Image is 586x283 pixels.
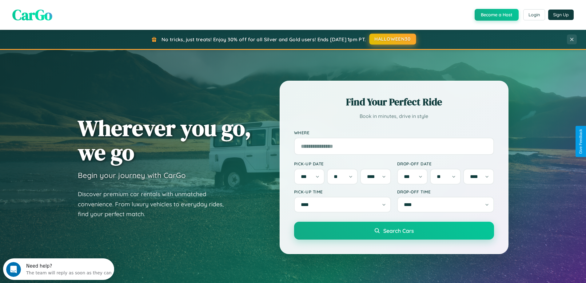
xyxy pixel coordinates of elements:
[383,227,414,234] span: Search Cars
[523,9,545,20] button: Login
[294,222,494,240] button: Search Cars
[3,258,114,280] iframe: Intercom live chat discovery launcher
[2,2,114,19] div: Open Intercom Messenger
[294,130,494,135] label: Where
[294,161,391,166] label: Pick-up Date
[23,10,109,17] div: The team will reply as soon as they can
[294,112,494,121] p: Book in minutes, drive in style
[12,5,52,25] span: CarGo
[548,10,574,20] button: Sign Up
[78,116,251,164] h1: Wherever you go, we go
[23,5,109,10] div: Need help?
[294,95,494,109] h2: Find Your Perfect Ride
[294,189,391,194] label: Pick-up Time
[161,36,366,42] span: No tricks, just treats! Enjoy 30% off for all Silver and Gold users! Ends [DATE] 1pm PT.
[78,171,186,180] h3: Begin your journey with CarGo
[397,161,494,166] label: Drop-off Date
[369,34,416,45] button: HALLOWEEN30
[397,189,494,194] label: Drop-off Time
[6,262,21,277] iframe: Intercom live chat
[78,189,232,219] p: Discover premium car rentals with unmatched convenience. From luxury vehicles to everyday rides, ...
[579,129,583,154] div: Give Feedback
[475,9,519,21] button: Become a Host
